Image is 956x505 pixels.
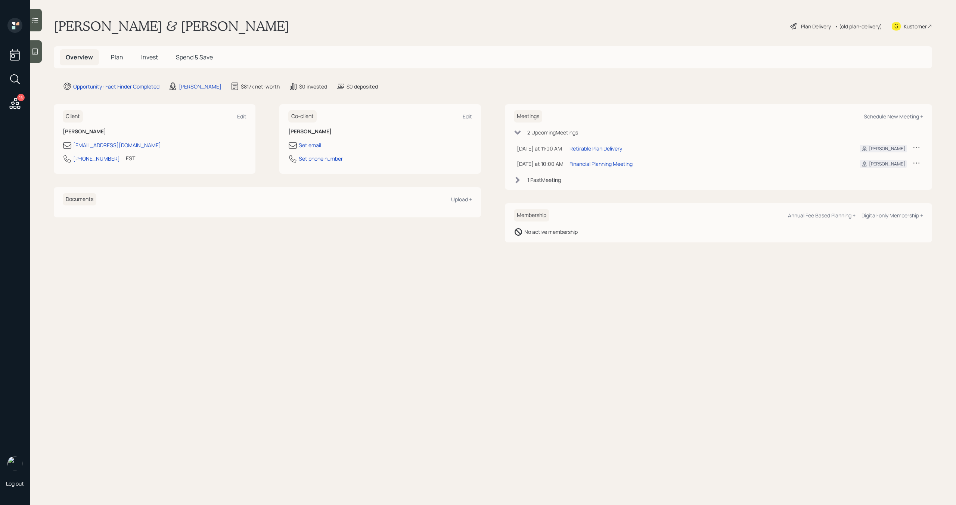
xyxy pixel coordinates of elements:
[176,53,213,61] span: Spend & Save
[569,145,622,152] div: Retirable Plan Delivery
[299,83,327,90] div: $0 invested
[527,128,578,136] div: 2 Upcoming Meeting s
[141,53,158,61] span: Invest
[63,193,96,205] h6: Documents
[801,22,831,30] div: Plan Delivery
[63,110,83,123] h6: Client
[527,176,561,184] div: 1 Past Meeting
[463,113,472,120] div: Edit
[73,83,159,90] div: Opportunity · Fact Finder Completed
[904,22,927,30] div: Kustomer
[347,83,378,90] div: $0 deposited
[73,141,161,149] div: [EMAIL_ADDRESS][DOMAIN_NAME]
[6,480,24,487] div: Log out
[241,83,280,90] div: $817k net-worth
[237,113,246,120] div: Edit
[17,94,25,101] div: 15
[66,53,93,61] span: Overview
[869,145,905,152] div: [PERSON_NAME]
[54,18,289,34] h1: [PERSON_NAME] & [PERSON_NAME]
[517,160,564,168] div: [DATE] at 10:00 AM
[514,110,542,123] h6: Meetings
[179,83,221,90] div: [PERSON_NAME]
[514,209,549,221] h6: Membership
[288,110,317,123] h6: Co-client
[862,212,923,219] div: Digital-only Membership +
[524,228,578,236] div: No active membership
[788,212,856,219] div: Annual Fee Based Planning +
[299,155,343,162] div: Set phone number
[835,22,882,30] div: • (old plan-delivery)
[569,160,633,168] div: Financial Planning Meeting
[111,53,123,61] span: Plan
[864,113,923,120] div: Schedule New Meeting +
[299,141,321,149] div: Set email
[7,456,22,471] img: michael-russo-headshot.png
[451,196,472,203] div: Upload +
[288,128,472,135] h6: [PERSON_NAME]
[126,154,135,162] div: EST
[869,161,905,167] div: [PERSON_NAME]
[517,145,564,152] div: [DATE] at 11:00 AM
[63,128,246,135] h6: [PERSON_NAME]
[73,155,120,162] div: [PHONE_NUMBER]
